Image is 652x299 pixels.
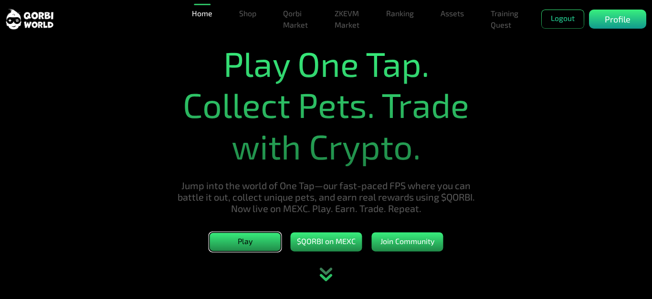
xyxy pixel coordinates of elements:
a: Training Quest [487,4,522,34]
h5: Jump into the world of One Tap—our fast-paced FPS where you can battle it out, collect unique pet... [169,180,484,214]
img: sticky brand-logo [6,8,53,31]
p: Profile [605,13,631,26]
button: Join Community [371,233,443,252]
a: Assets [437,4,468,23]
a: ZKEVM Market [331,4,363,34]
h1: Play One Tap. Collect Pets. Trade with Crypto. [169,43,484,166]
button: Logout [541,10,584,29]
a: Qorbi Market [279,4,312,34]
div: animation [305,256,347,299]
a: Home [188,4,216,23]
a: Ranking [382,4,418,23]
button: $QORBI on MEXC [290,233,362,252]
button: Play [209,233,281,252]
a: Shop [235,4,260,23]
